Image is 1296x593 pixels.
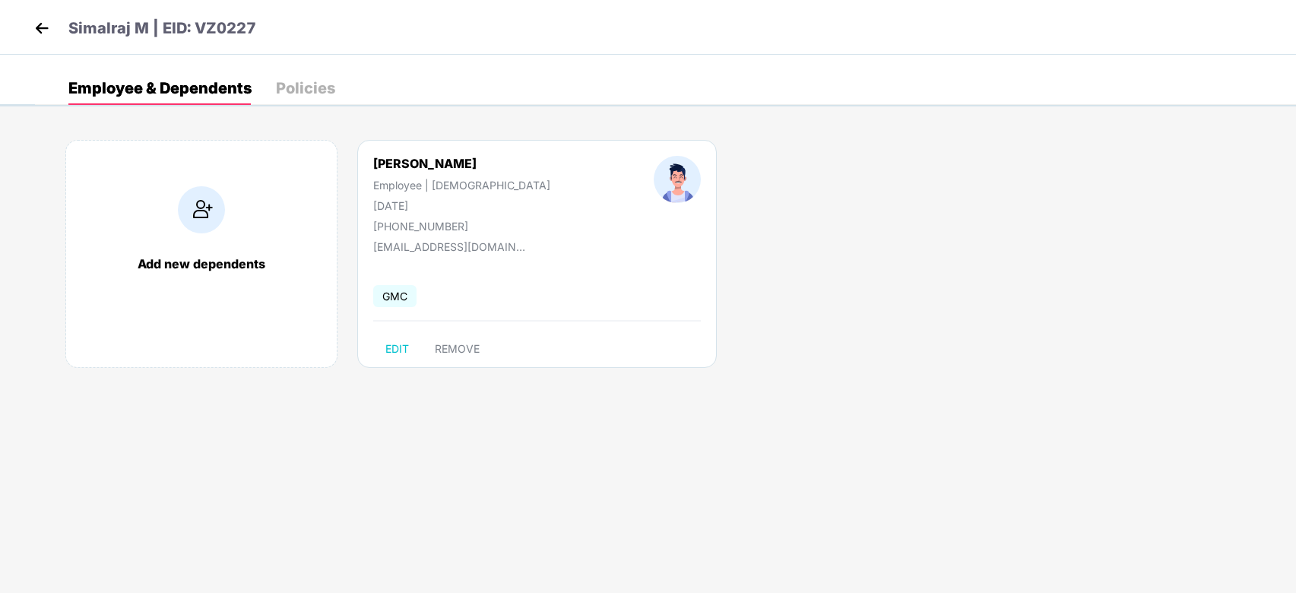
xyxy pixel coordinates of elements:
div: [PHONE_NUMBER] [373,220,550,233]
img: profileImage [654,156,701,203]
div: [EMAIL_ADDRESS][DOMAIN_NAME] [373,240,525,253]
img: back [30,17,53,40]
div: Employee & Dependents [68,81,252,96]
button: EDIT [373,337,421,361]
div: [PERSON_NAME] [373,156,550,171]
button: REMOVE [423,337,492,361]
span: REMOVE [435,343,480,355]
img: addIcon [178,186,225,233]
p: Simalraj M | EID: VZ0227 [68,17,256,40]
div: Employee | [DEMOGRAPHIC_DATA] [373,179,550,192]
div: Policies [276,81,335,96]
span: GMC [373,285,417,307]
div: [DATE] [373,199,550,212]
span: EDIT [385,343,409,355]
div: Add new dependents [81,256,322,271]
